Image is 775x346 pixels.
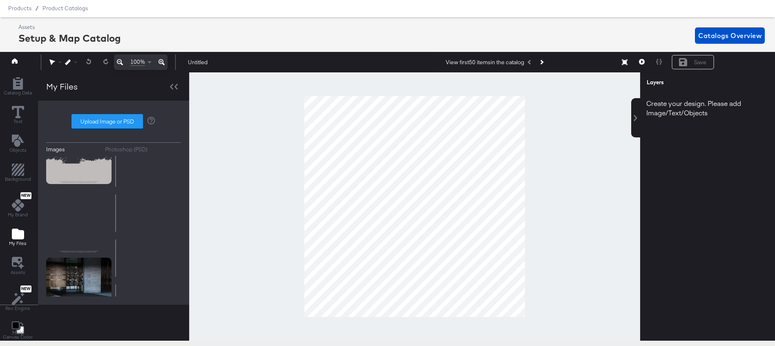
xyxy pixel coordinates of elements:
[20,193,31,198] span: New
[5,305,30,312] span: Rec Engine
[13,118,22,125] span: Text
[4,226,31,249] button: Add Files
[9,240,27,247] span: My Files
[4,133,31,156] button: Add Text
[20,286,31,292] span: New
[7,104,29,128] button: Text
[11,269,25,276] span: Assets
[695,27,765,44] button: Catalogs Overview
[536,55,547,70] button: Next Product
[8,5,31,11] span: Products
[5,176,31,182] span: Background
[3,334,33,340] span: Canvas Color
[46,146,99,153] button: Images
[0,283,35,314] button: NewRec Engine
[105,146,147,153] div: Photoshop (PSD)
[4,90,32,96] span: Catalog Data
[31,5,42,11] span: /
[8,211,28,218] span: My Brand
[647,79,730,86] div: Layers
[446,58,524,66] div: View first 50 items in the catalog
[42,5,88,11] a: Product Catalogs
[130,58,145,66] span: 100%
[18,23,121,31] div: Assets
[46,81,78,92] div: My Files
[12,329,24,337] a: Help
[18,31,121,45] div: Setup & Map Catalog
[6,254,30,278] button: Assets
[7,326,30,340] button: Help
[3,190,33,220] button: NewMy Brand
[9,147,27,153] span: Objects
[105,146,181,153] button: Photoshop (PSD)
[698,30,762,41] span: Catalogs Overview
[46,146,65,153] div: Images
